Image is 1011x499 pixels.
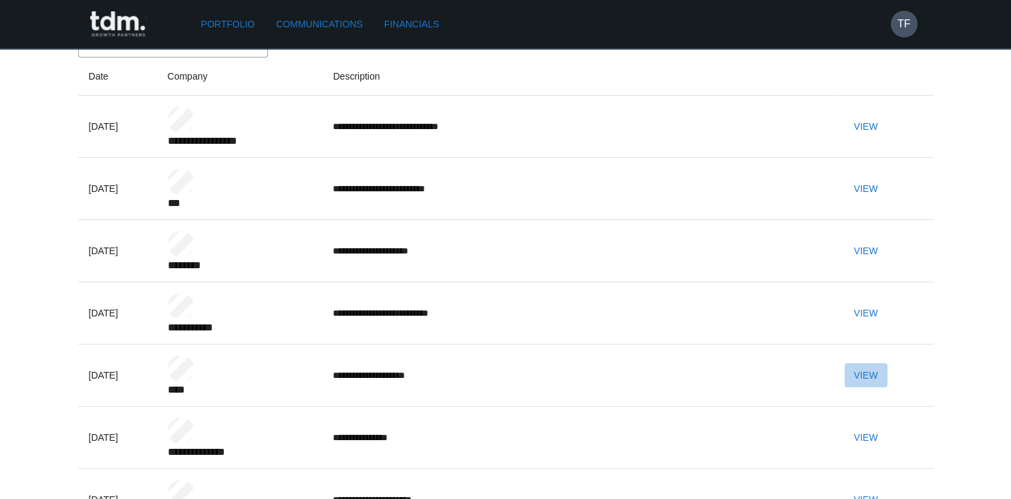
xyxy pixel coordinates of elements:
[891,11,917,37] button: TF
[271,12,368,37] a: Communications
[845,177,887,201] button: View
[379,12,444,37] a: Financials
[845,425,887,450] button: View
[78,220,157,282] td: [DATE]
[78,344,157,407] td: [DATE]
[845,114,887,139] button: View
[78,58,157,96] th: Date
[78,282,157,344] td: [DATE]
[78,158,157,220] td: [DATE]
[845,363,887,388] button: View
[78,96,157,158] td: [DATE]
[196,12,261,37] a: Portfolio
[78,407,157,469] td: [DATE]
[845,301,887,326] button: View
[157,58,323,96] th: Company
[322,58,833,96] th: Description
[845,239,887,264] button: View
[897,16,911,32] h6: TF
